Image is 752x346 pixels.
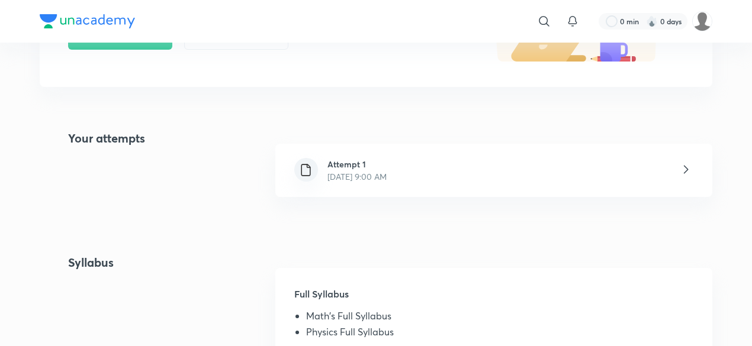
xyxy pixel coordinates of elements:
li: Math's Full Syllabus [306,311,693,326]
img: Company Logo [40,14,135,28]
li: Physics Full Syllabus [306,326,693,342]
h5: Full Syllabus [294,287,693,311]
h4: Your attempts [40,130,145,211]
img: file [298,163,313,177]
img: streak [646,15,658,27]
p: [DATE] 9:00 AM [327,170,387,183]
img: Nimbesh Doke [692,11,712,31]
h6: Attempt 1 [327,158,387,170]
